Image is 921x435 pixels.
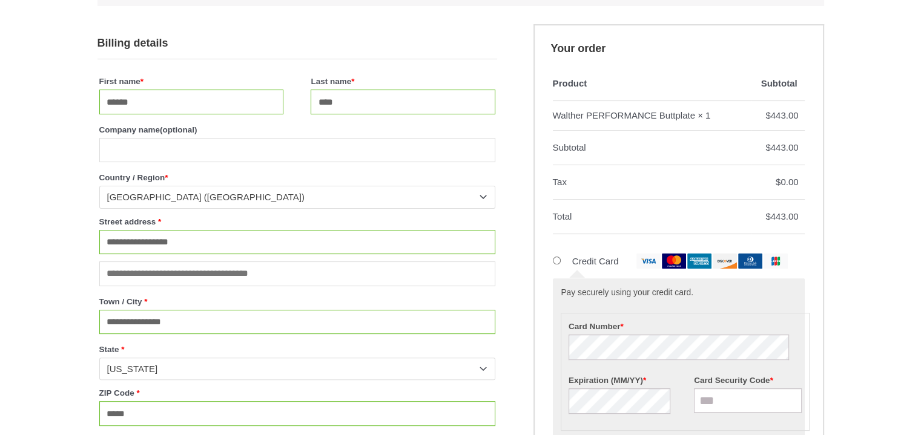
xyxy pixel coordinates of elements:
[764,253,788,269] img: jcb
[738,253,762,269] img: dinersclub
[533,24,824,67] h3: Your order
[765,211,770,221] span: $
[569,318,802,335] label: Card Number
[687,253,711,269] img: amex
[99,73,283,90] label: First name
[765,211,798,221] bdi: 443.00
[569,372,676,388] label: Expiration (MM/YY)
[99,358,495,380] span: State
[99,385,495,401] label: ZIP Code
[776,177,799,187] bdi: 0.00
[553,67,752,101] th: Product
[99,293,495,310] label: Town / City
[107,191,477,203] span: United States (US)
[99,169,495,186] label: Country / Region
[572,256,788,266] label: Credit Card
[765,110,770,120] span: $
[311,73,495,90] label: Last name
[561,313,809,431] fieldset: Payment Info
[160,125,197,134] span: (optional)
[713,253,737,269] img: discover
[553,107,695,124] div: Walther PERFORMANCE Buttplate
[553,200,752,234] th: Total
[765,110,798,120] bdi: 443.00
[751,67,804,101] th: Subtotal
[561,287,796,299] p: Pay securely using your credit card.
[553,131,752,165] th: Subtotal
[765,142,798,152] bdi: 443.00
[776,177,781,187] span: $
[99,122,495,138] label: Company name
[694,372,802,388] label: Card Security Code
[99,214,495,230] label: Street address
[662,253,686,269] img: mastercard
[765,142,770,152] span: $
[99,341,495,358] label: State
[107,363,477,375] span: Minnesota
[99,186,495,208] span: Country / Region
[97,24,497,59] h3: Billing details
[636,253,661,269] img: visa
[698,107,710,124] strong: × 1
[553,165,752,200] th: Tax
